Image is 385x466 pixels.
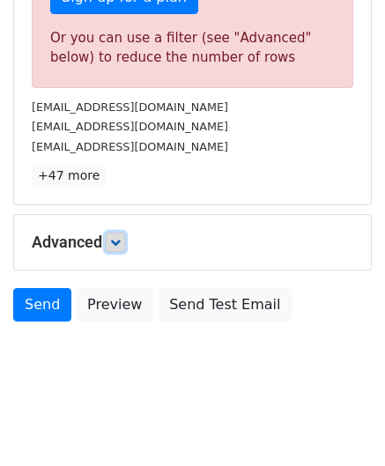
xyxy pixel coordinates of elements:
small: [EMAIL_ADDRESS][DOMAIN_NAME] [32,120,228,133]
iframe: Chat Widget [297,381,385,466]
small: [EMAIL_ADDRESS][DOMAIN_NAME] [32,100,228,114]
a: Send [13,288,71,322]
a: Preview [76,288,153,322]
a: +47 more [32,165,106,187]
small: [EMAIL_ADDRESS][DOMAIN_NAME] [32,140,228,153]
div: Or you can use a filter (see "Advanced" below) to reduce the number of rows [50,28,335,68]
a: Send Test Email [158,288,292,322]
h5: Advanced [32,233,353,252]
